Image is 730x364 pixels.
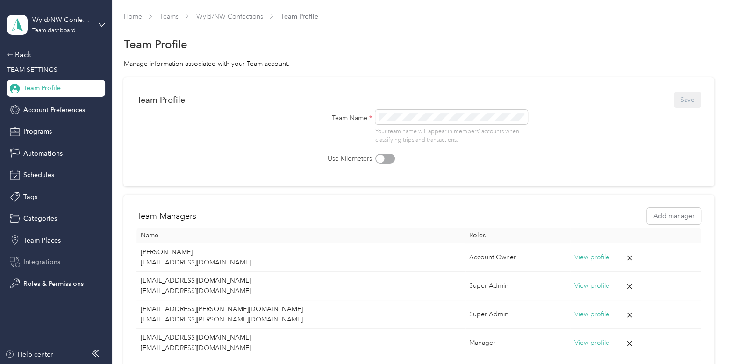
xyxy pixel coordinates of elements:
div: Manage information associated with your Team account. [123,59,714,69]
span: Tags [23,192,37,202]
button: Add manager [647,208,701,224]
label: Team Name [288,113,372,123]
span: Team Places [23,236,61,245]
p: [EMAIL_ADDRESS][PERSON_NAME][DOMAIN_NAME] [140,304,461,314]
button: View profile [574,281,609,291]
p: [EMAIL_ADDRESS][PERSON_NAME][DOMAIN_NAME] [140,314,461,325]
span: Team Profile [280,12,318,21]
div: Manager [469,338,567,348]
p: [PERSON_NAME] [140,247,461,257]
p: [EMAIL_ADDRESS][DOMAIN_NAME] [140,333,461,343]
th: Roles [465,228,571,243]
th: Name [136,228,465,243]
p: [EMAIL_ADDRESS][DOMAIN_NAME] [140,343,461,353]
span: Team Profile [23,83,61,93]
span: Schedules [23,170,54,180]
div: Back [7,49,100,60]
button: Help center [5,350,53,359]
p: [EMAIL_ADDRESS][DOMAIN_NAME] [140,286,461,296]
div: Wyld/NW Confections [32,15,91,25]
p: [EMAIL_ADDRESS][DOMAIN_NAME] [140,276,461,286]
h2: Team Managers [136,210,196,222]
button: View profile [574,252,609,263]
span: Programs [23,127,52,136]
span: Automations [23,149,63,158]
button: View profile [574,309,609,320]
span: TEAM SETTINGS [7,66,57,74]
button: View profile [574,338,609,348]
div: Super Admin [469,309,567,320]
a: Home [123,13,142,21]
p: [EMAIL_ADDRESS][DOMAIN_NAME] [140,257,461,268]
div: Team Profile [136,95,185,105]
span: Account Preferences [23,105,85,115]
span: Integrations [23,257,60,267]
h1: Team Profile [123,39,187,49]
a: Wyld/NW Confections [196,13,263,21]
iframe: Everlance-gr Chat Button Frame [678,312,730,364]
div: Super Admin [469,281,567,291]
span: Roles & Permissions [23,279,84,289]
div: Team dashboard [32,28,75,34]
span: Categories [23,214,57,223]
div: Account Owner [469,252,567,263]
label: Use Kilometers [288,154,372,164]
p: Your team name will appear in members’ accounts when classifying trips and transactions. [375,128,528,144]
a: Teams [159,13,178,21]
